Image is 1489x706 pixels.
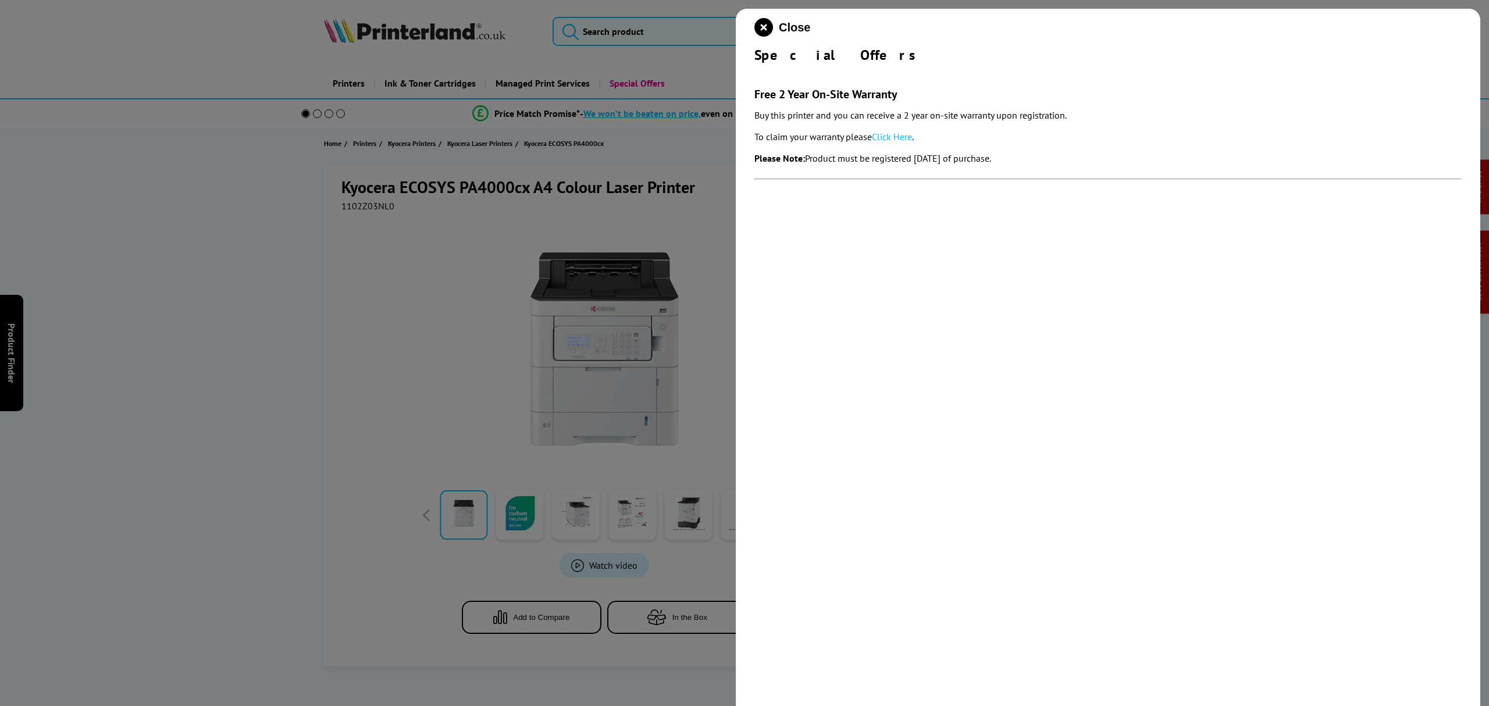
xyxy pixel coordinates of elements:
strong: Please Note: [754,152,805,164]
div: Special Offers [754,46,1462,64]
span: Close [779,21,810,34]
p: Product must be registered [DATE] of purchase. [754,151,1462,166]
h3: Free 2 Year On-Site Warranty [754,87,1462,102]
a: Click Here [872,131,912,142]
p: To claim your warranty please . [754,129,1462,145]
button: close modal [754,18,810,37]
p: Buy this printer and you can receive a 2 year on-site warranty upon registration. [754,108,1462,123]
